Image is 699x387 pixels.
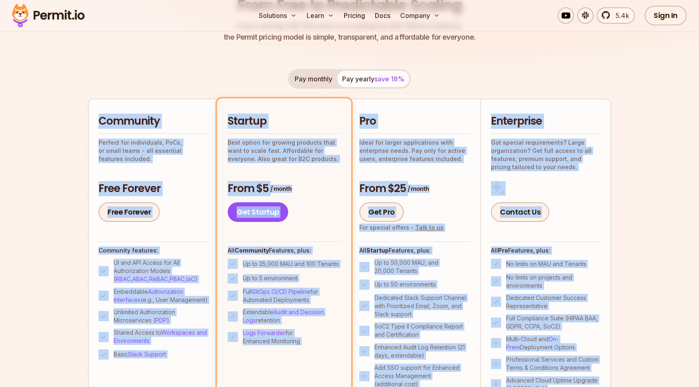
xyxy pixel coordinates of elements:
[116,275,131,282] a: RBAC
[8,2,88,29] img: Permit logo
[359,202,404,222] a: Get Pro
[99,246,209,255] h4: Community features:
[114,329,209,345] p: Shared Access to
[235,247,269,254] strong: Community
[243,309,324,324] a: Audit and Decision Logs
[243,288,341,304] p: Full for Automated Deployments
[359,224,444,232] div: For special offers -
[114,308,209,324] p: Unlimited Authorization Microservices ( )
[611,11,629,20] span: 5.4k
[506,314,600,331] p: Full Compliance Suite (HIPAA BAA, GDPR, CCPA, SoC2)
[255,7,300,24] button: Solutions
[359,139,470,163] p: Ideal for larger applications with enterprise needs. Pay only for active users, enterprise featur...
[341,7,368,24] a: Pricing
[506,273,600,290] p: No limits on projects and environments
[99,114,209,129] h2: Community
[228,202,288,222] a: Get Startup
[359,181,470,196] h3: From $25
[243,329,285,336] a: Logs Forwarder
[270,185,291,193] span: / month
[506,356,600,372] p: Professional Services and Custom Terms & Conditions Agreement
[374,280,436,289] p: Up to 50 environments
[491,139,600,171] p: Got special requirements? Large organization? Get full access to all features, premium support, a...
[128,351,166,358] a: Slack Support
[597,7,635,24] a: 5.4k
[149,275,168,282] a: ReBAC
[114,288,209,304] p: Embeddable (e.g., User Management)
[132,275,148,282] a: ABAC
[155,317,167,324] a: PDP
[397,7,443,24] button: Company
[186,275,195,282] a: IaC
[114,288,183,303] a: Authorization Interfaces
[114,350,166,358] p: Basic
[224,20,475,43] p: the Permit pricing model is simple, transparent, and affordable for everyone.
[372,7,394,24] a: Docs
[374,343,470,360] p: Enhanced Audit Log Retention (21 days, extendable)
[374,322,470,339] p: SoC2 Type II Compliance Report and Certification
[506,336,559,351] a: On-Prem
[359,114,470,129] h2: Pro
[491,246,600,255] h4: All Features, plus:
[366,247,389,254] strong: Startup
[645,6,687,25] a: Sign In
[506,335,600,351] p: Multi-Cloud and Deployment Options
[170,275,185,282] a: PBAC
[228,139,341,163] p: Best option for growing products that want to scale fast. Affordable for everyone. Also great for...
[243,308,341,324] p: Extendable retention
[228,246,341,255] h4: All Features, plus:
[228,114,341,129] h2: Startup
[228,181,341,196] h3: From $5
[415,224,444,231] a: Talk to us
[303,7,337,24] button: Learn
[114,259,209,283] p: UI and API Access for All Authorization Models ( , , , , )
[506,294,600,310] p: Dedicated Customer Success Representative
[243,274,298,282] p: Up to 5 environment
[491,202,549,222] a: Contact Us
[243,260,339,268] p: Up to 25,000 MAU and 100 Tenants
[374,294,470,318] p: Dedicated Slack Support Channel with Prioritized Email, Zoom, and Slack support
[290,71,337,87] button: Pay monthly
[506,260,586,268] p: No limits on MAU and Tenants
[252,288,310,295] a: GitOps CI/CD Pipeline
[99,139,209,163] p: Perfect for individuals, PoCs, or small teams - all essential features included.
[491,114,600,129] h2: Enterprise
[243,329,341,345] p: for Enhanced Monitoring
[498,247,508,254] strong: Pro
[374,259,470,275] p: Up to 50,000 MAU, and 20,000 Tenants
[99,202,160,222] a: Free Forever
[408,185,429,193] span: / month
[99,181,209,196] h3: Free Forever
[359,246,470,255] h4: All Features, plus:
